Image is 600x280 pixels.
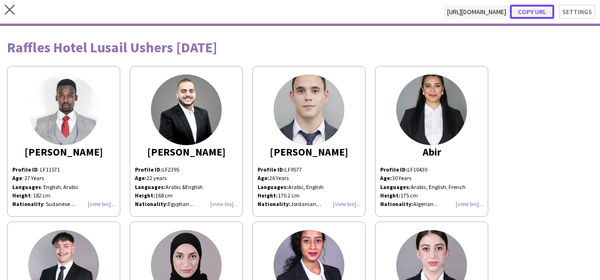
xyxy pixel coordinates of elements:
[12,200,43,207] b: Nationality
[135,200,168,207] b: Nationality:
[559,5,595,19] button: Settings
[380,165,483,174] p: LF10430
[443,5,510,19] span: [URL][DOMAIN_NAME]
[380,183,411,190] strong: Languages:
[12,148,115,156] div: [PERSON_NAME]
[380,174,392,181] strong: Age:
[258,183,288,190] strong: Languages:
[258,200,291,207] strong: Nationality:
[380,174,483,208] p: 30 Years Arabic, English, French 175 cm Algerian
[258,174,269,181] strong: Age:
[12,174,22,181] b: Age
[258,148,360,156] div: [PERSON_NAME]
[12,192,31,199] strong: Height
[7,40,593,54] div: Raffles Hotel Lusail Ushers [DATE]
[258,192,278,199] strong: Height:
[12,166,38,173] strong: Profile ID
[135,165,238,208] div: LF2395
[135,183,166,190] b: Languages:
[135,166,162,173] b: Profile ID:
[12,183,41,190] strong: Languages
[380,148,483,156] div: Abir
[12,165,115,200] p: : LF11571 : English, Arabic : 182 cm
[155,192,173,199] span: 168 cm
[135,174,147,181] b: Age:
[135,148,238,156] div: [PERSON_NAME]
[510,5,554,19] button: Copy url
[258,166,285,173] strong: Profile ID:
[43,200,75,207] span: : Sudanese
[258,165,360,208] p: LF9577 26 Years Arabic, English 170.2 cm Jordanian
[135,200,238,208] div: Egyptian
[274,74,344,145] img: thumb-167878260864103090c265a.jpg
[396,74,467,145] img: thumb-fc3e0976-9115-4af5-98af-bfaaaaa2f1cd.jpg
[22,174,44,181] span: : 27 Years
[151,74,222,145] img: thumb-6620e5d822dac.jpeg
[380,166,408,173] strong: Profile ID:
[28,74,99,145] img: thumb-66c48272d5ea5.jpeg
[135,183,238,191] div: Arabic &English
[380,192,400,199] strong: Height:
[135,174,238,182] div: 22 years
[135,192,155,199] b: Height:
[380,200,413,207] strong: Nationality:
